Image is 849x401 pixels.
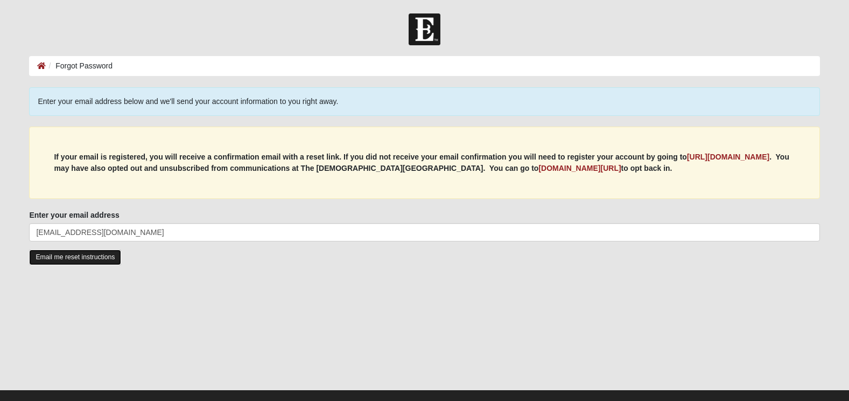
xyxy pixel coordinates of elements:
p: If your email is registered, you will receive a confirmation email with a reset link. If you did ... [54,151,795,174]
a: [URL][DOMAIN_NAME] [687,153,769,161]
input: Email me reset instructions [29,250,121,265]
div: Enter your email address below and we'll send your account information to you right away. [29,87,819,116]
label: Enter your email address [29,210,119,220]
li: Forgot Password [46,60,113,72]
img: Church of Eleven22 Logo [409,13,440,45]
a: [DOMAIN_NAME][URL] [538,164,621,172]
